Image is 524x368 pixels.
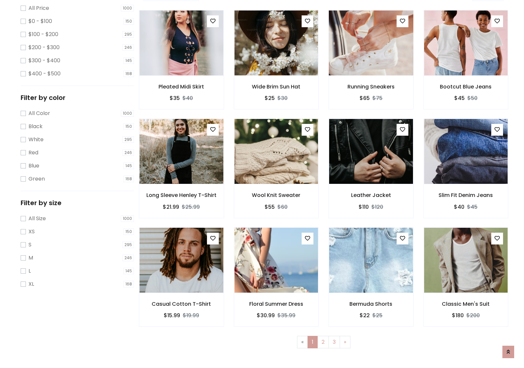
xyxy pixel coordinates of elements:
[28,136,44,144] label: White
[123,176,134,182] span: 168
[317,336,329,348] a: 2
[372,312,383,319] del: $25
[360,95,370,101] h6: $65
[28,228,35,236] label: XS
[123,281,134,287] span: 168
[28,241,31,249] label: S
[277,94,288,102] del: $30
[122,136,134,143] span: 295
[21,199,134,207] h5: Filter by size
[163,204,179,210] h6: $21.99
[122,31,134,38] span: 295
[139,84,224,90] h6: Pleated Midi Skirt
[329,301,413,307] h6: Bermuda Shorts
[28,44,60,51] label: $200 - $300
[28,254,33,262] label: M
[277,312,295,319] del: $35.99
[123,228,134,235] span: 150
[164,312,180,319] h6: $15.99
[452,312,464,319] h6: $180
[372,94,383,102] del: $75
[28,17,52,25] label: $0 - $100
[121,5,134,11] span: 1000
[371,203,383,211] del: $120
[467,203,477,211] del: $45
[183,312,199,319] del: $19.99
[139,301,224,307] h6: Casual Cotton T-Shirt
[122,255,134,261] span: 246
[234,192,319,198] h6: Wool Knit Sweater
[28,57,60,65] label: $300 - $400
[265,204,275,210] h6: $55
[139,192,224,198] h6: Long Sleeve Henley T-Shirt
[277,203,288,211] del: $60
[28,4,49,12] label: All Price
[144,336,503,348] nav: Page navigation
[328,336,340,348] a: 3
[257,312,275,319] h6: $30.99
[454,95,465,101] h6: $45
[265,95,275,101] h6: $25
[122,44,134,51] span: 246
[466,312,480,319] del: $200
[121,110,134,117] span: 1000
[28,149,38,157] label: Red
[329,192,413,198] h6: Leather Jacket
[121,215,134,222] span: 1000
[28,215,46,223] label: All Size
[360,312,370,319] h6: $22
[123,123,134,130] span: 150
[123,57,134,64] span: 145
[28,123,43,130] label: Black
[28,267,31,275] label: L
[234,301,319,307] h6: Floral Summer Dress
[28,109,50,117] label: All Color
[329,84,413,90] h6: Running Sneakers
[122,242,134,248] span: 295
[28,70,61,78] label: $400 - $500
[234,84,319,90] h6: Wide Brim Sun Hat
[28,175,45,183] label: Green
[28,280,34,288] label: XL
[170,95,180,101] h6: $35
[424,84,508,90] h6: Bootcut Blue Jeans
[28,162,39,170] label: Blue
[344,338,346,346] span: »
[182,203,200,211] del: $25.99
[308,336,318,348] a: 1
[454,204,464,210] h6: $40
[340,336,350,348] a: Next
[28,30,58,38] label: $100 - $200
[424,301,508,307] h6: Classic Men's Suit
[182,94,193,102] del: $40
[467,94,477,102] del: $50
[424,192,508,198] h6: Slim Fit Denim Jeans
[122,149,134,156] span: 246
[123,70,134,77] span: 168
[359,204,369,210] h6: $110
[123,18,134,25] span: 150
[123,268,134,274] span: 145
[21,94,134,102] h5: Filter by color
[123,163,134,169] span: 145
